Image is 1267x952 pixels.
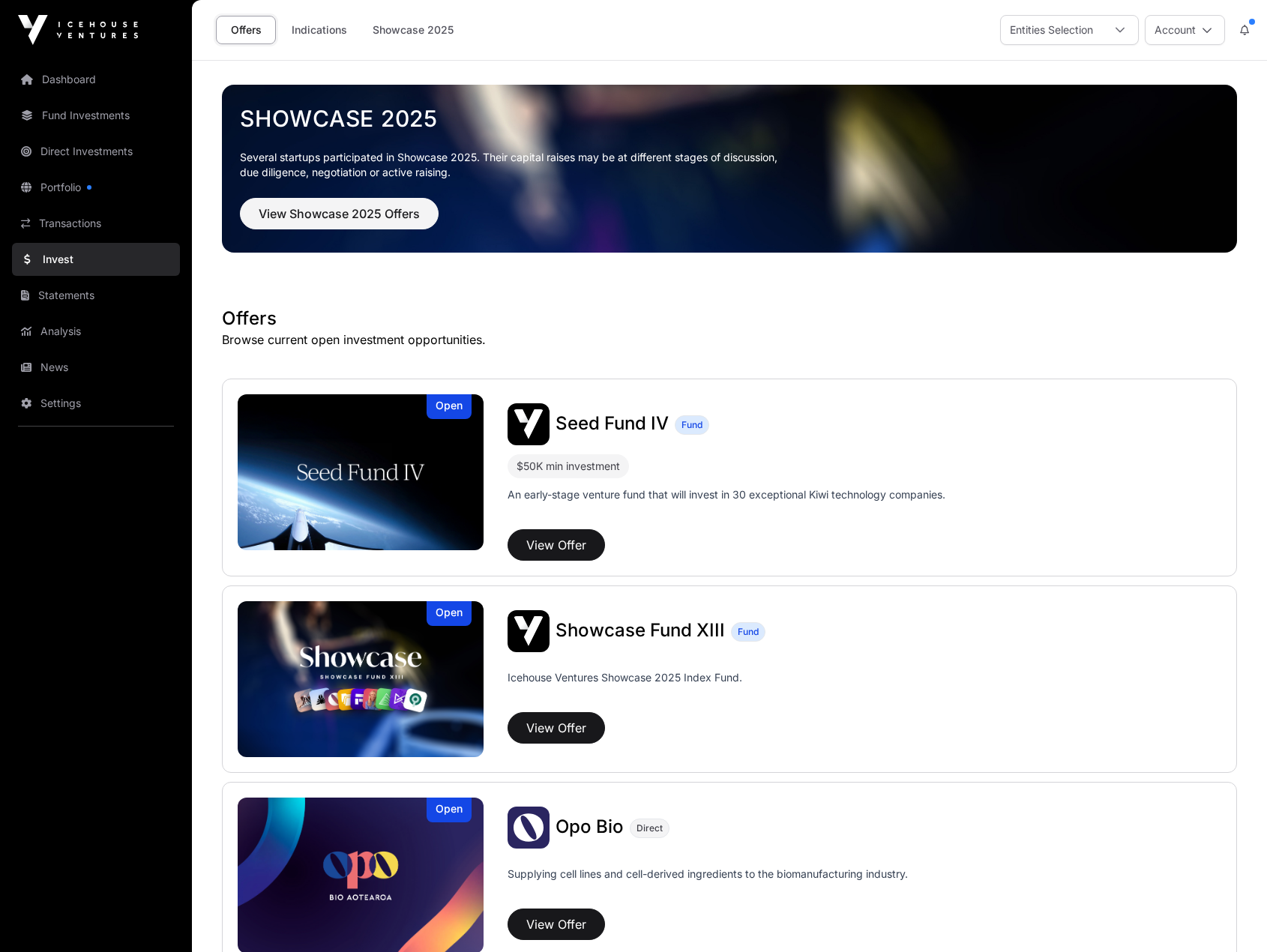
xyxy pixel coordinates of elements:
button: View Offer [508,712,605,744]
a: Direct Investments [12,135,180,168]
a: Dashboard [12,63,180,96]
p: Several startups participated in Showcase 2025. Their capital raises may be at different stages o... [240,150,1219,180]
a: Showcase 2025 [363,16,463,44]
div: Entities Selection [1001,16,1102,44]
img: Showcase 2025 [222,85,1237,253]
a: Seed Fund IVOpen [238,394,484,550]
a: Showcase Fund XIIIOpen [238,601,484,757]
span: Showcase Fund XIII [556,619,725,641]
a: Opo Bio [556,818,624,837]
img: Icehouse Ventures Logo [18,15,138,45]
a: Showcase 2025 [240,105,1219,132]
a: View Showcase 2025 Offers [240,213,439,228]
span: Opo Bio [556,816,624,837]
div: Open [427,394,472,419]
button: Account [1145,15,1225,45]
a: Seed Fund IV [556,415,669,434]
h1: Offers [222,307,1237,331]
div: Open [427,798,472,822]
img: Seed Fund IV [508,403,550,445]
a: Indications [282,16,357,44]
span: Fund [681,419,702,431]
iframe: Chat Widget [1192,880,1267,952]
p: An early-stage venture fund that will invest in 30 exceptional Kiwi technology companies. [508,487,945,502]
img: Opo Bio [508,807,550,849]
a: Showcase Fund XIII [556,621,725,641]
p: Browse current open investment opportunities. [222,331,1237,349]
span: Seed Fund IV [556,412,669,434]
a: Analysis [12,315,180,348]
button: View Offer [508,529,605,561]
span: Fund [738,626,759,638]
a: Fund Investments [12,99,180,132]
div: $50K min investment [508,454,629,478]
p: Supplying cell lines and cell-derived ingredients to the biomanufacturing industry. [508,867,908,882]
div: Open [427,601,472,626]
button: View Showcase 2025 Offers [240,198,439,229]
img: Showcase Fund XIII [508,610,550,652]
a: Portfolio [12,171,180,204]
span: View Showcase 2025 Offers [259,205,420,223]
a: News [12,351,180,384]
a: Settings [12,387,180,420]
img: Seed Fund IV [238,394,484,550]
button: View Offer [508,909,605,940]
a: Invest [12,243,180,276]
a: Statements [12,279,180,312]
img: Showcase Fund XIII [238,601,484,757]
span: Direct [636,822,663,834]
a: Offers [216,16,276,44]
div: $50K min investment [517,457,620,475]
p: Icehouse Ventures Showcase 2025 Index Fund. [508,670,742,685]
a: Transactions [12,207,180,240]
